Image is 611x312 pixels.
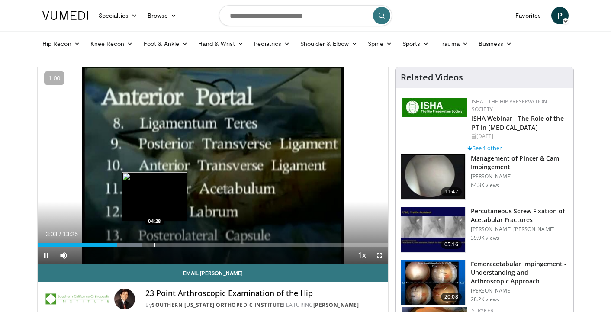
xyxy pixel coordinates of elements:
[401,207,465,252] img: 134112_0000_1.png.150x105_q85_crop-smart_upscale.jpg
[402,98,467,117] img: a9f71565-a949-43e5-a8b1-6790787a27eb.jpg.150x105_q85_autocrop_double_scale_upscale_version-0.2.jpg
[471,287,568,294] p: [PERSON_NAME]
[122,172,187,221] img: image.jpeg
[434,35,473,52] a: Trauma
[472,114,564,132] a: ISHA Webinar - The Role of the PT in [MEDICAL_DATA]
[441,187,462,196] span: 11:47
[471,207,568,224] h3: Percutaneous Screw Fixation of Acetabular Fractures
[441,293,462,301] span: 20:08
[401,260,568,306] a: 20:08 Femoracetabular Impingement - Understanding and Arthroscopic Approach [PERSON_NAME] 28.2K v...
[142,7,182,24] a: Browse
[354,247,371,264] button: Playback Rate
[38,67,388,264] video-js: Video Player
[63,231,78,238] span: 13:25
[38,264,388,282] a: Email [PERSON_NAME]
[295,35,363,52] a: Shoulder & Elbow
[471,296,499,303] p: 28.2K views
[55,247,72,264] button: Mute
[401,154,568,200] a: 11:47 Management of Pincer & Cam Impingement [PERSON_NAME] 64.3K views
[551,7,569,24] a: P
[145,289,381,298] h4: 23 Point Arthroscopic Examination of the Hip
[93,7,142,24] a: Specialties
[397,35,434,52] a: Sports
[219,5,392,26] input: Search topics, interventions
[114,289,135,309] img: Avatar
[471,226,568,233] p: [PERSON_NAME] [PERSON_NAME]
[401,260,465,305] img: 410288_3.png.150x105_q85_crop-smart_upscale.jpg
[510,7,546,24] a: Favorites
[401,72,463,83] h4: Related Videos
[152,301,283,309] a: Southern [US_STATE] Orthopedic Institute
[471,235,499,241] p: 39.9K views
[42,11,88,20] img: VuMedi Logo
[313,301,359,309] a: [PERSON_NAME]
[471,173,568,180] p: [PERSON_NAME]
[145,301,381,309] div: By FEATURING
[471,182,499,189] p: 64.3K views
[472,98,547,113] a: ISHA - The Hip Preservation Society
[138,35,193,52] a: Foot & Ankle
[38,243,388,247] div: Progress Bar
[473,35,518,52] a: Business
[59,231,61,238] span: /
[45,231,57,238] span: 3:03
[193,35,249,52] a: Hand & Wrist
[441,240,462,249] span: 05:16
[249,35,295,52] a: Pediatrics
[401,207,568,253] a: 05:16 Percutaneous Screw Fixation of Acetabular Fractures [PERSON_NAME] [PERSON_NAME] 39.9K views
[471,154,568,171] h3: Management of Pincer & Cam Impingement
[471,260,568,286] h3: Femoracetabular Impingement - Understanding and Arthroscopic Approach
[472,132,566,140] div: [DATE]
[38,247,55,264] button: Pause
[363,35,397,52] a: Spine
[467,144,502,152] a: See 1 other
[401,154,465,199] img: 38483_0000_3.png.150x105_q85_crop-smart_upscale.jpg
[85,35,138,52] a: Knee Recon
[371,247,388,264] button: Fullscreen
[45,289,111,309] img: Southern California Orthopedic Institute
[37,35,85,52] a: Hip Recon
